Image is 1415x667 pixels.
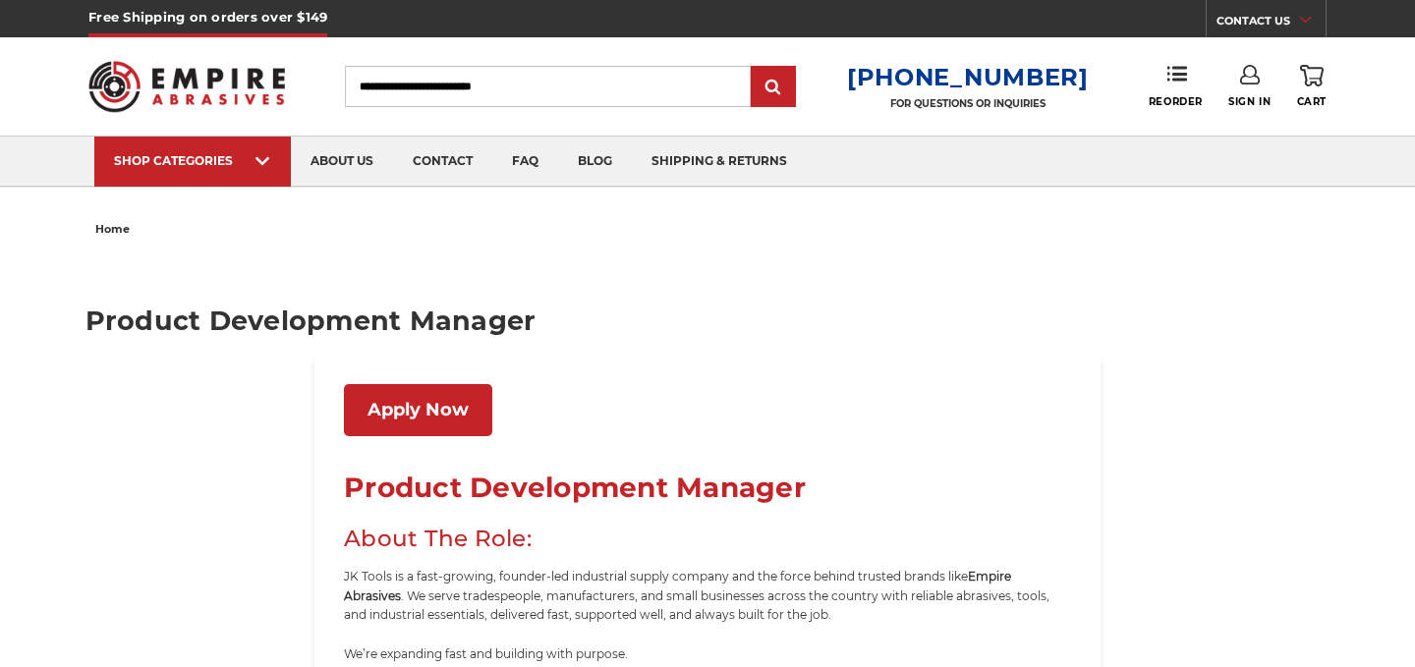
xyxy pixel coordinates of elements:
[88,48,285,125] img: Empire Abrasives
[291,137,393,187] a: about us
[1149,65,1203,107] a: Reorder
[393,137,492,187] a: contact
[847,97,1089,110] p: FOR QUESTIONS OR INQUIRIES
[344,521,1071,557] h2: About The Role:
[1149,95,1203,108] span: Reorder
[114,153,271,168] div: SHOP CATEGORIES
[344,569,1011,602] b: Empire Abrasives
[344,644,1071,663] p: We’re expanding fast and building with purpose.
[492,137,558,187] a: faq
[1297,65,1327,108] a: Cart
[344,466,1071,510] h1: Product Development Manager
[1297,95,1327,108] span: Cart
[95,222,130,236] span: home
[847,63,1089,91] a: [PHONE_NUMBER]
[344,567,1071,624] p: JK Tools is a fast-growing, founder-led industrial supply company and the force behind trusted br...
[344,384,492,436] a: Apply Now
[632,137,807,187] a: shipping & returns
[1228,95,1271,108] span: Sign In
[558,137,632,187] a: blog
[85,307,1330,334] h1: Product Development Manager
[754,68,793,107] input: Submit
[1217,10,1326,37] a: CONTACT US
